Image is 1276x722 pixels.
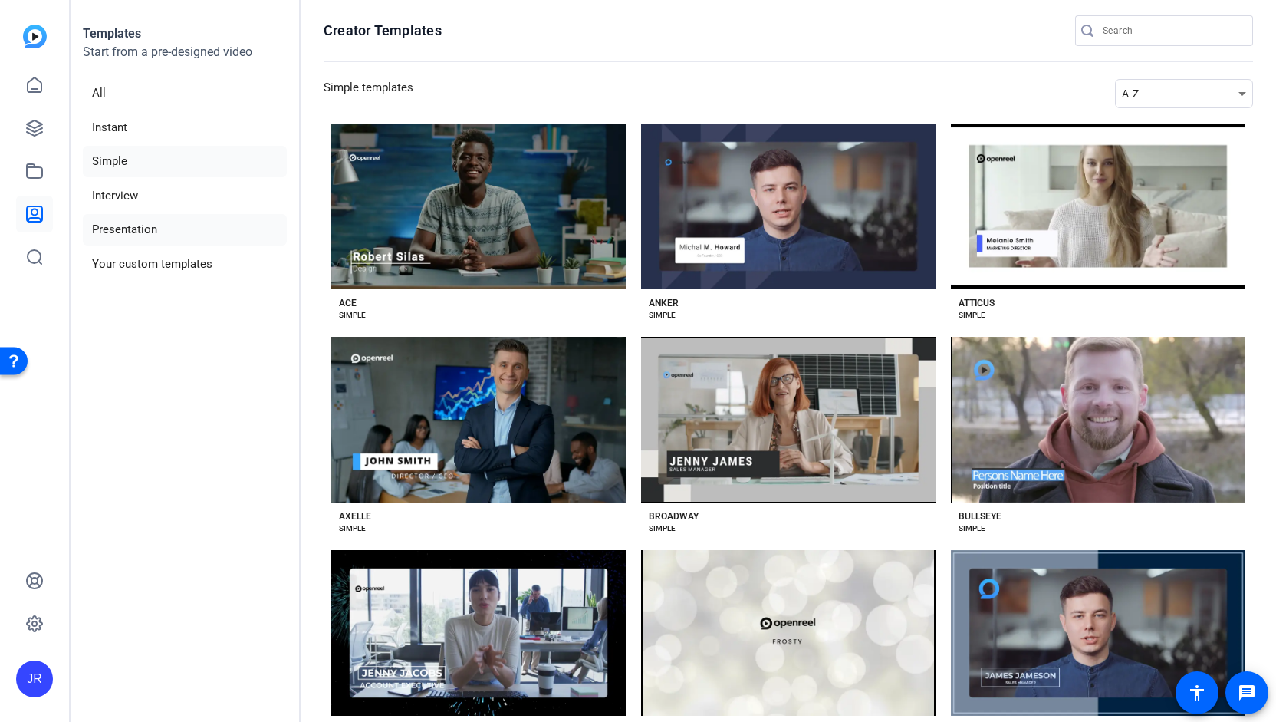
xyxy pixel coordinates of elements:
[951,124,1245,289] button: Template image
[83,112,287,143] li: Instant
[331,337,626,503] button: Template image
[331,124,626,289] button: Template image
[959,523,985,535] div: SIMPLE
[83,146,287,177] li: Simple
[339,510,371,523] div: AXELLE
[649,309,676,321] div: SIMPLE
[959,510,1001,523] div: BULLSEYE
[1122,87,1139,100] span: A-Z
[959,297,995,309] div: ATTICUS
[649,510,699,523] div: BROADWAY
[83,214,287,246] li: Presentation
[23,25,47,48] img: blue-gradient.svg
[641,124,936,289] button: Template image
[649,523,676,535] div: SIMPLE
[324,79,413,108] h3: Simple templates
[339,297,357,309] div: ACE
[331,550,626,716] button: Template image
[83,180,287,212] li: Interview
[339,523,366,535] div: SIMPLE
[649,297,679,309] div: ANKER
[1103,21,1241,40] input: Search
[324,21,442,40] h1: Creator Templates
[641,337,936,503] button: Template image
[951,550,1245,716] button: Template image
[83,26,141,41] strong: Templates
[83,249,287,280] li: Your custom templates
[951,337,1245,503] button: Template image
[1238,684,1256,702] mat-icon: message
[83,43,287,74] p: Start from a pre-designed video
[959,309,985,321] div: SIMPLE
[641,550,936,716] button: Template image
[16,661,53,697] div: JR
[83,77,287,109] li: All
[1188,684,1206,702] mat-icon: accessibility
[339,309,366,321] div: SIMPLE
